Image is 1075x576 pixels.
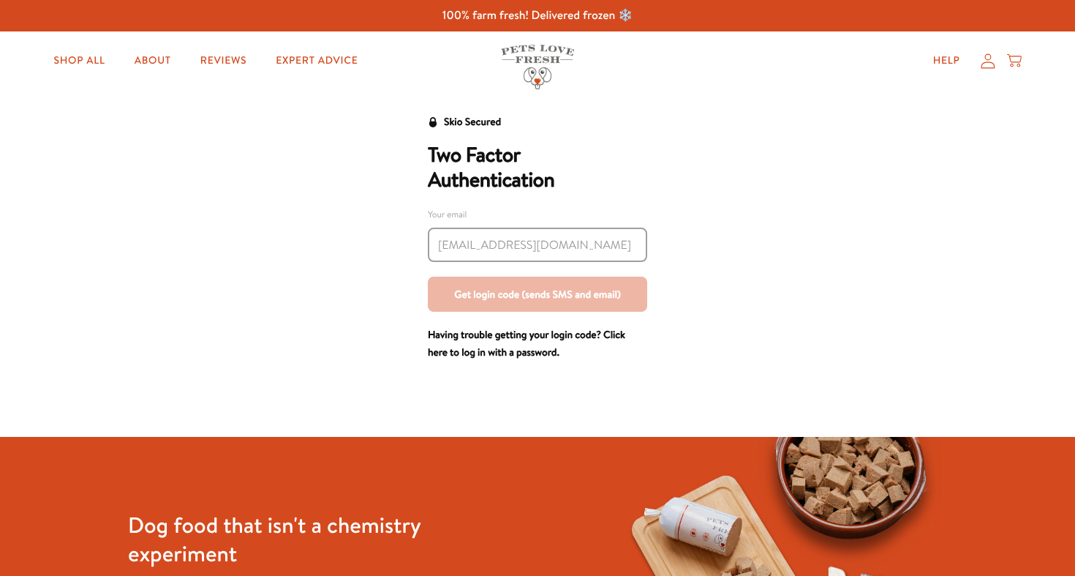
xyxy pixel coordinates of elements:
div: Skio Secured [444,113,501,131]
a: Help [921,46,972,75]
h3: Dog food that isn't a chemistry experiment [128,511,462,568]
a: Skio Secured [428,113,501,143]
a: Having trouble getting your login code? Click here to log in with a password. [428,327,625,359]
a: Reviews [189,46,258,75]
a: Expert Advice [264,46,369,75]
img: Pets Love Fresh [501,45,574,89]
h2: Two Factor Authentication [428,143,647,192]
svg: Security [428,117,438,127]
a: About [123,46,183,75]
a: Shop All [42,46,117,75]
